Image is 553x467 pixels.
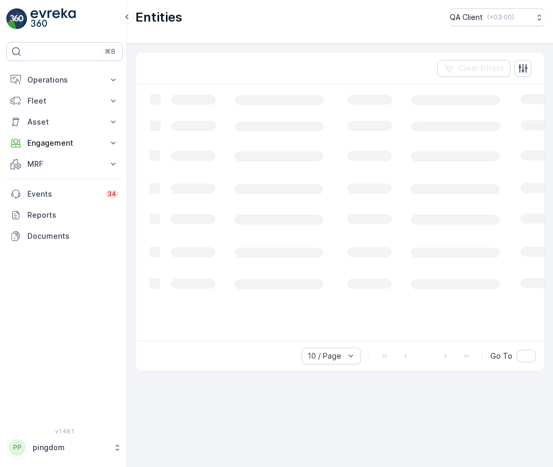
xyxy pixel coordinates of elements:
[6,184,123,205] a: Events34
[27,210,118,220] p: Reports
[9,439,26,456] div: PP
[105,47,115,56] p: ⌘B
[27,189,99,199] p: Events
[6,436,123,459] button: PPpingdom
[27,75,102,85] p: Operations
[450,8,545,26] button: QA Client(+03:00)
[107,190,116,198] p: 34
[31,8,76,29] img: logo_light-DOdMpM7g.png
[6,205,123,226] a: Reports
[6,154,123,175] button: MRF
[490,351,512,361] span: Go To
[6,90,123,111] button: Fleet
[6,133,123,154] button: Engagement
[6,226,123,247] a: Documents
[27,159,102,169] p: MRF
[6,111,123,133] button: Asset
[27,117,102,127] p: Asset
[437,60,510,77] button: Clear Filters
[33,442,108,453] p: pingdom
[27,231,118,241] p: Documents
[6,8,27,29] img: logo
[487,13,514,22] p: ( +03:00 )
[6,69,123,90] button: Operations
[450,12,483,23] p: QA Client
[458,63,504,74] p: Clear Filters
[6,428,123,434] span: v 1.48.1
[27,96,102,106] p: Fleet
[27,138,102,148] p: Engagement
[135,9,182,26] p: Entities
